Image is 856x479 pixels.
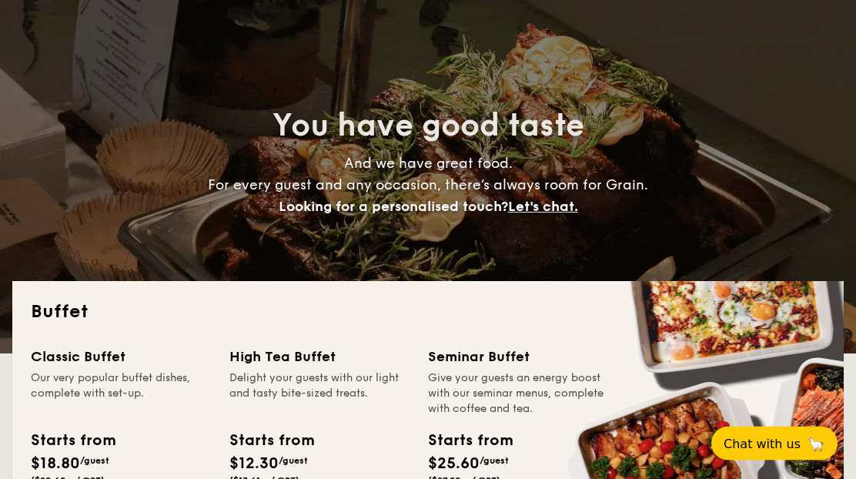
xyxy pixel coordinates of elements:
div: Classic Buffet [31,347,211,368]
span: /guest [279,456,308,467]
h2: Buffet [31,300,825,325]
span: $25.60 [428,455,480,474]
span: /guest [80,456,109,467]
span: $12.30 [229,455,279,474]
div: Give your guests an energy boost with our seminar menus, complete with coffee and tea. [428,371,608,417]
span: And we have great food. For every guest and any occasion, there’s always room for Grain. [208,156,648,216]
div: Starts from [31,430,115,453]
button: Chat with us🦙 [711,427,838,461]
div: Starts from [229,430,313,453]
span: Chat with us [724,437,801,451]
div: Starts from [428,430,512,453]
span: $18.80 [31,455,80,474]
span: /guest [480,456,509,467]
span: Looking for a personalised touch? [279,199,508,216]
div: Seminar Buffet [428,347,608,368]
span: Let's chat. [508,199,578,216]
span: 🦙 [807,435,825,453]
span: You have good taste [273,108,584,145]
div: Our very popular buffet dishes, complete with set-up. [31,371,211,417]
div: High Tea Buffet [229,347,410,368]
div: Delight your guests with our light and tasty bite-sized treats. [229,371,410,417]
